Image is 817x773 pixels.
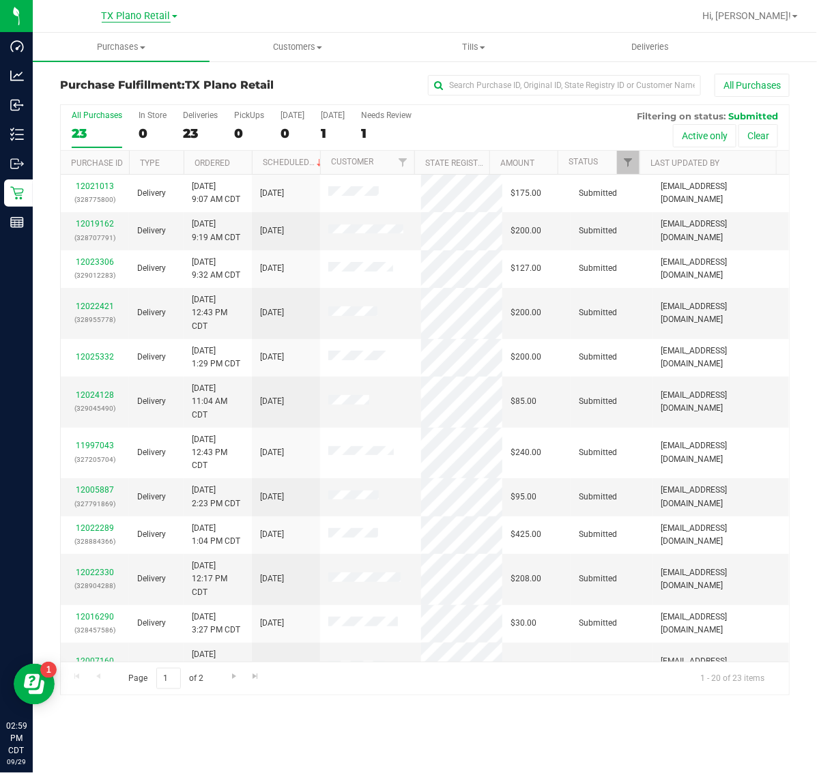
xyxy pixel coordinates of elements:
p: (328904288) [69,579,121,592]
span: [DATE] 9:07 AM CDT [192,180,240,206]
span: 1 - 20 of 23 items [689,668,775,688]
span: $127.00 [511,262,541,275]
span: [EMAIL_ADDRESS][DOMAIN_NAME] [661,218,781,244]
div: 0 [281,126,304,141]
span: Submitted [579,528,617,541]
span: Page of 2 [117,668,215,689]
span: $200.00 [511,224,541,237]
a: 12016290 [76,612,114,622]
inline-svg: Retail [10,186,24,200]
span: $240.00 [511,446,541,459]
span: [DATE] [260,395,284,408]
div: Deliveries [183,111,218,120]
span: Delivery [137,528,166,541]
span: [DATE] 9:32 AM CDT [192,256,240,282]
p: (329012283) [69,269,121,282]
span: Submitted [579,617,617,630]
span: Delivery [137,395,166,408]
span: [EMAIL_ADDRESS][DOMAIN_NAME] [661,522,781,548]
button: Clear [739,124,778,147]
a: Type [140,158,160,168]
span: [DATE] 1:29 PM CDT [192,345,240,370]
span: [EMAIL_ADDRESS][DOMAIN_NAME] [661,484,781,510]
span: $425.00 [511,528,541,541]
input: Search Purchase ID, Original ID, State Registry ID or Customer Name... [428,75,701,96]
span: Submitted [579,306,617,319]
span: [DATE] 11:04 AM CDT [192,382,244,422]
span: [DATE] [260,491,284,504]
a: Tills [386,33,562,61]
span: Submitted [579,572,617,585]
div: All Purchases [72,111,122,120]
a: Amount [500,158,534,168]
span: Delivery [137,446,166,459]
div: 1 [361,126,412,141]
a: 12022421 [76,302,114,311]
span: Delivery [137,224,166,237]
span: [DATE] [260,187,284,200]
iframe: Resource center [14,664,55,705]
span: [DATE] 12:17 PM CDT [192,559,244,599]
span: Submitted [579,224,617,237]
a: Last Updated By [650,158,719,168]
p: (328775800) [69,193,121,206]
span: Deliveries [613,41,687,53]
div: 1 [321,126,345,141]
span: [EMAIL_ADDRESS][DOMAIN_NAME] [661,655,781,681]
a: Filter [392,151,414,174]
span: Submitted [728,111,778,121]
div: Needs Review [361,111,412,120]
span: Delivery [137,491,166,504]
span: Delivery [137,262,166,275]
p: (327205704) [69,453,121,466]
span: [EMAIL_ADDRESS][DOMAIN_NAME] [661,180,781,206]
span: Submitted [579,187,617,200]
button: All Purchases [715,74,790,97]
span: [DATE] 12:43 PM CDT [192,433,244,473]
a: Ordered [195,158,230,168]
span: $30.00 [511,617,536,630]
p: (328457586) [69,624,121,637]
p: (328955778) [69,313,121,326]
span: [EMAIL_ADDRESS][DOMAIN_NAME] [661,389,781,415]
a: Go to the next page [224,668,244,686]
div: 0 [234,126,264,141]
span: Delivery [137,351,166,364]
inline-svg: Inventory [10,128,24,141]
div: [DATE] [321,111,345,120]
p: 02:59 PM CDT [6,720,27,757]
span: [EMAIL_ADDRESS][DOMAIN_NAME] [661,300,781,326]
span: [DATE] 3:27 PM CDT [192,611,240,637]
span: [DATE] [260,572,284,585]
inline-svg: Reports [10,216,24,229]
inline-svg: Analytics [10,69,24,83]
a: Status [569,157,598,166]
p: (329045490) [69,402,121,415]
span: Delivery [137,572,166,585]
a: 12022330 [76,568,114,577]
span: [DATE] [260,306,284,319]
span: [DATE] [260,224,284,237]
span: $200.00 [511,351,541,364]
a: 12025332 [76,352,114,362]
iframe: Resource center unread badge [40,662,57,678]
span: [EMAIL_ADDRESS][DOMAIN_NAME] [661,611,781,637]
div: 0 [139,126,167,141]
span: Submitted [579,262,617,275]
div: In Store [139,111,167,120]
a: 12005887 [76,485,114,495]
span: [EMAIL_ADDRESS][DOMAIN_NAME] [661,345,781,370]
a: Purchase ID [71,158,123,168]
a: Customers [210,33,386,61]
span: $175.00 [511,187,541,200]
a: 11997043 [76,441,114,450]
span: Hi, [PERSON_NAME]! [702,10,791,21]
a: 12019162 [76,219,114,229]
span: Delivery [137,187,166,200]
a: Filter [617,151,640,174]
span: Submitted [579,491,617,504]
div: 23 [72,126,122,141]
span: Delivery [137,617,166,630]
span: $208.00 [511,572,541,585]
